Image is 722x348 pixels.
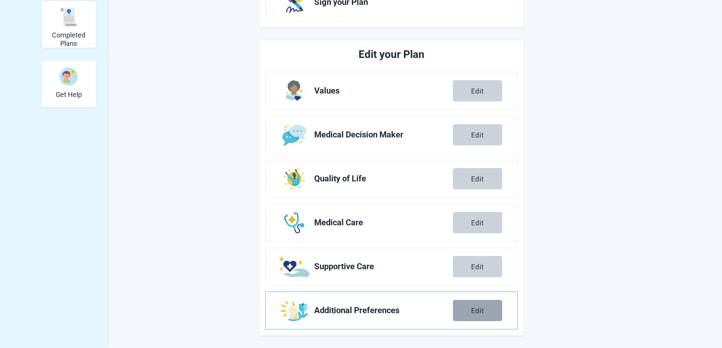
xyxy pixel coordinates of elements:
div: Edit [471,131,484,139]
span: Quality of Life [314,174,453,183]
span: Additional Preferences [314,306,453,315]
h2: Get Help [56,91,82,99]
button: Edit [453,168,502,189]
button: Edit [453,124,502,145]
button: Edit [453,80,502,101]
span: Medical Care [314,218,453,227]
a: Edit Medical Decision Maker section [266,116,517,153]
div: Edit [471,87,484,95]
div: Edit [471,175,484,183]
a: Edit Values section [266,72,517,109]
a: Edit Additional Preferences section [266,292,517,329]
span: Medical Decision Maker [314,130,453,139]
a: Edit Medical Care section [266,204,517,241]
img: svg%3e [60,8,78,26]
a: Edit Supportive Care section [266,248,517,285]
img: person-question-x68TBcxA.svg [60,67,78,86]
a: Edit Quality of Life section [266,160,517,197]
div: Edit [471,263,484,270]
button: Edit [453,256,502,277]
div: Get Help [41,60,96,108]
span: Supportive Care [314,262,453,271]
h2: Completed Plans [45,31,93,47]
div: Edit [471,219,484,226]
span: Values [314,86,453,95]
div: Edit [471,307,484,314]
button: Edit [453,300,502,321]
h2: Edit your Plan [294,46,489,63]
div: Completed Plans [41,1,96,48]
button: Edit [453,212,502,233]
